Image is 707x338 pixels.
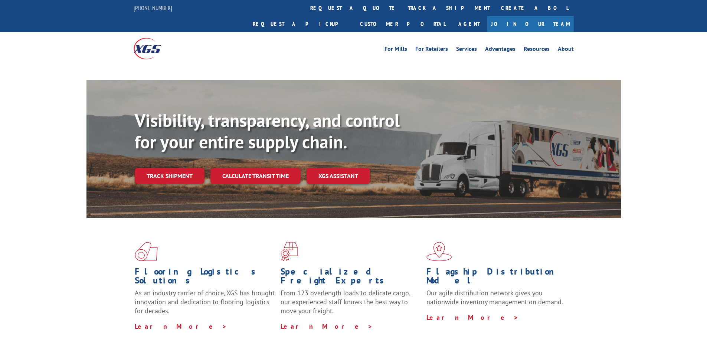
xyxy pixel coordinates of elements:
[415,46,448,54] a: For Retailers
[281,242,298,261] img: xgs-icon-focused-on-flooring-red
[485,46,515,54] a: Advantages
[135,109,400,153] b: Visibility, transparency, and control for your entire supply chain.
[426,289,563,306] span: Our agile distribution network gives you nationwide inventory management on demand.
[135,289,275,315] span: As an industry carrier of choice, XGS has brought innovation and dedication to flooring logistics...
[426,242,452,261] img: xgs-icon-flagship-distribution-model-red
[426,267,567,289] h1: Flagship Distribution Model
[451,16,487,32] a: Agent
[135,322,227,331] a: Learn More >
[307,168,370,184] a: XGS ASSISTANT
[384,46,407,54] a: For Mills
[354,16,451,32] a: Customer Portal
[281,267,421,289] h1: Specialized Freight Experts
[281,289,421,322] p: From 123 overlength loads to delicate cargo, our experienced staff knows the best way to move you...
[134,4,172,12] a: [PHONE_NUMBER]
[558,46,574,54] a: About
[456,46,477,54] a: Services
[135,267,275,289] h1: Flooring Logistics Solutions
[210,168,301,184] a: Calculate transit time
[247,16,354,32] a: Request a pickup
[281,322,373,331] a: Learn More >
[487,16,574,32] a: Join Our Team
[426,313,519,322] a: Learn More >
[524,46,550,54] a: Resources
[135,242,158,261] img: xgs-icon-total-supply-chain-intelligence-red
[135,168,204,184] a: Track shipment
